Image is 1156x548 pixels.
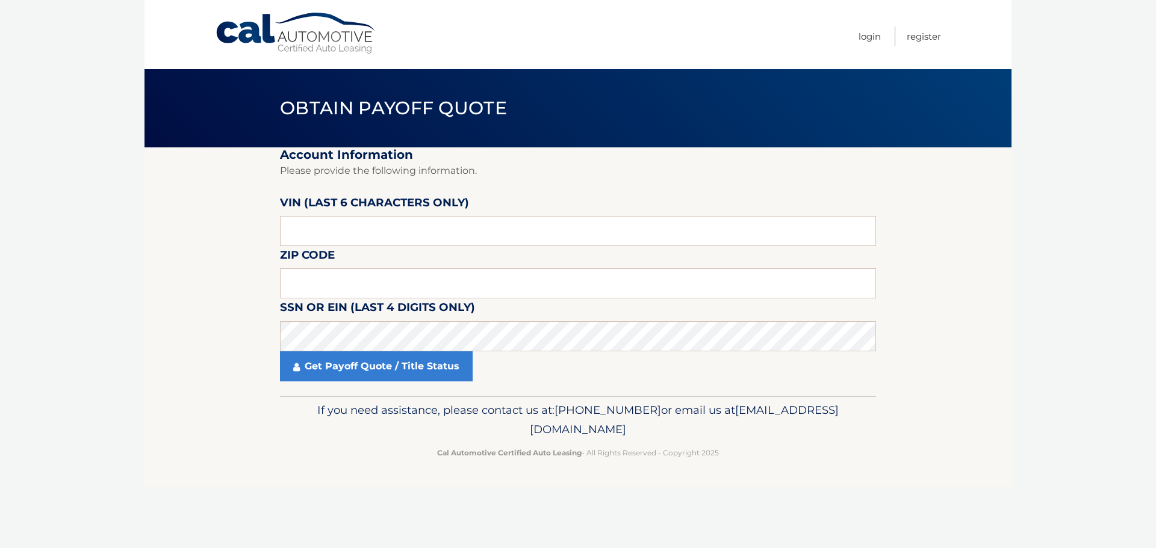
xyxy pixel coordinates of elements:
a: Login [859,26,881,46]
a: Get Payoff Quote / Title Status [280,351,473,381]
span: [PHONE_NUMBER] [555,403,661,417]
a: Register [907,26,941,46]
p: Please provide the following information. [280,162,876,179]
a: Cal Automotive [215,12,378,55]
label: VIN (last 6 characters only) [280,194,469,216]
p: - All Rights Reserved - Copyright 2025 [288,446,868,459]
p: If you need assistance, please contact us at: or email us at [288,401,868,439]
label: Zip Code [280,246,335,268]
strong: Cal Automotive Certified Auto Leasing [437,448,582,457]
label: SSN or EIN (last 4 digits only) [280,298,475,321]
h2: Account Information [280,147,876,162]
span: Obtain Payoff Quote [280,97,507,119]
